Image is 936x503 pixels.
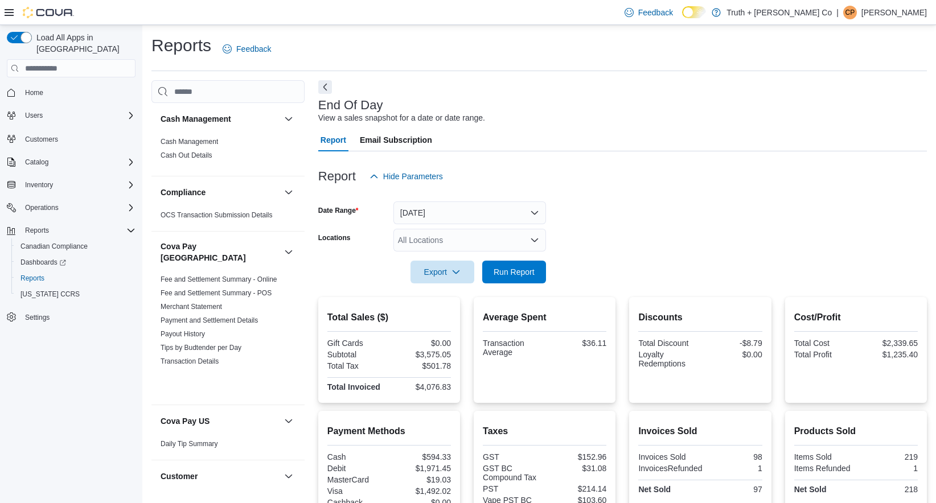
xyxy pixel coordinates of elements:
[151,34,211,57] h1: Reports
[391,486,451,496] div: $1,492.02
[7,80,136,355] nav: Complex example
[161,151,212,160] span: Cash Out Details
[32,32,136,55] span: Load All Apps in [GEOGRAPHIC_DATA]
[703,485,762,494] div: 97
[318,80,332,94] button: Next
[861,6,927,19] p: [PERSON_NAME]
[547,452,607,461] div: $152.96
[161,187,206,198] h3: Compliance
[20,224,54,237] button: Reports
[282,112,295,126] button: Cash Management
[20,109,47,122] button: Users
[318,233,351,242] label: Locations
[638,485,671,494] strong: Net Sold
[16,271,136,285] span: Reports
[391,475,451,484] div: $19.03
[726,6,832,19] p: Truth + [PERSON_NAME] Co
[483,464,543,482] div: GST BC Compound Tax
[2,200,140,216] button: Operations
[391,464,451,473] div: $1,971.45
[23,7,74,18] img: Cova
[858,485,918,494] div: 218
[2,108,140,123] button: Users
[161,275,277,283] a: Fee and Settlement Summary - Online
[794,350,854,359] div: Total Profit
[282,414,295,428] button: Cova Pay US
[327,464,387,473] div: Debit
[161,241,280,263] button: Cova Pay [GEOGRAPHIC_DATA]
[20,258,66,267] span: Dashboards
[318,206,359,215] label: Date Range
[2,154,140,170] button: Catalog
[16,255,71,269] a: Dashboards
[25,203,59,212] span: Operations
[391,382,451,391] div: $4,076.83
[161,439,218,448] span: Daily Tip Summary
[11,238,140,254] button: Canadian Compliance
[20,155,136,169] span: Catalog
[161,275,277,284] span: Fee and Settlement Summary - Online
[11,286,140,302] button: [US_STATE] CCRS
[410,261,474,283] button: Export
[794,339,854,348] div: Total Cost
[151,208,305,231] div: Compliance
[161,440,218,448] a: Daily Tip Summary
[25,111,43,120] span: Users
[483,452,543,461] div: GST
[391,350,451,359] div: $3,575.05
[638,350,698,368] div: Loyalty Redemptions
[161,288,272,298] span: Fee and Settlement Summary - POS
[483,339,543,357] div: Transaction Average
[25,313,50,322] span: Settings
[794,452,854,461] div: Items Sold
[858,452,918,461] div: 219
[494,266,535,278] span: Run Report
[20,290,80,299] span: [US_STATE] CCRS
[20,311,54,324] a: Settings
[2,84,140,101] button: Home
[161,138,218,146] a: Cash Management
[703,350,762,359] div: $0.00
[483,484,543,493] div: PST
[25,226,49,235] span: Reports
[327,382,380,391] strong: Total Invoiced
[620,1,678,24] a: Feedback
[845,6,855,19] span: CP
[25,135,58,144] span: Customers
[218,38,276,60] a: Feedback
[16,287,136,301] span: Washington CCRS
[161,343,241,352] span: Tips by Budtender per Day
[161,415,210,427] h3: Cova Pay US
[16,255,136,269] span: Dashboards
[16,240,92,253] a: Canadian Compliance
[16,271,49,285] a: Reports
[417,261,467,283] span: Export
[282,245,295,259] button: Cova Pay [GEOGRAPHIC_DATA]
[161,316,258,324] a: Payment and Settlement Details
[161,289,272,297] a: Fee and Settlement Summary - POS
[236,43,271,55] span: Feedback
[858,339,918,348] div: $2,339.65
[151,135,305,176] div: Cash Management
[2,130,140,147] button: Customers
[638,339,698,348] div: Total Discount
[20,109,136,122] span: Users
[161,471,280,482] button: Customer
[318,98,383,112] h3: End Of Day
[638,464,702,473] div: InvoicesRefunded
[393,201,546,224] button: [DATE]
[327,486,387,496] div: Visa
[703,452,762,461] div: 98
[11,270,140,286] button: Reports
[318,170,356,183] h3: Report
[547,484,607,493] div: $214.14
[20,178,58,192] button: Inventory
[161,211,273,219] a: OCS Transaction Submission Details
[161,187,280,198] button: Compliance
[327,350,387,359] div: Subtotal
[794,464,854,473] div: Items Refunded
[482,261,546,283] button: Run Report
[20,86,48,100] a: Home
[161,113,280,125] button: Cash Management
